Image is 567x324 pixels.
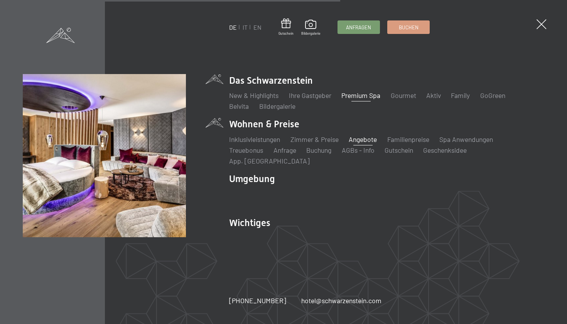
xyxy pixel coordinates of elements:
[346,24,371,31] span: Anfragen
[301,296,381,305] a: hotel@schwarzenstein.com
[229,135,280,143] a: Inklusivleistungen
[301,31,321,36] span: Bildergalerie
[289,91,331,100] a: Ihre Gastgeber
[338,21,380,34] a: Anfragen
[480,91,505,100] a: GoGreen
[278,31,294,36] span: Gutschein
[290,135,339,143] a: Zimmer & Preise
[349,135,377,143] a: Angebote
[243,24,248,31] a: IT
[423,146,467,154] a: Geschenksidee
[229,91,278,100] a: New & Highlights
[385,146,413,154] a: Gutschein
[387,135,429,143] a: Familienpreise
[341,91,380,100] a: Premium Spa
[229,157,310,165] a: App. [GEOGRAPHIC_DATA]
[229,146,263,154] a: Treuebonus
[301,20,321,36] a: Bildergalerie
[229,24,237,31] a: DE
[388,21,429,34] a: Buchen
[426,91,441,100] a: Aktiv
[451,91,470,100] a: Family
[229,102,249,110] a: Belvita
[229,296,286,305] a: [PHONE_NUMBER]
[278,19,294,36] a: Gutschein
[253,24,262,31] a: EN
[399,24,418,31] span: Buchen
[439,135,493,143] a: Spa Anwendungen
[391,91,416,100] a: Gourmet
[306,146,331,154] a: Buchung
[342,146,375,154] a: AGBs - Info
[273,146,296,154] a: Anfrage
[259,102,295,110] a: Bildergalerie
